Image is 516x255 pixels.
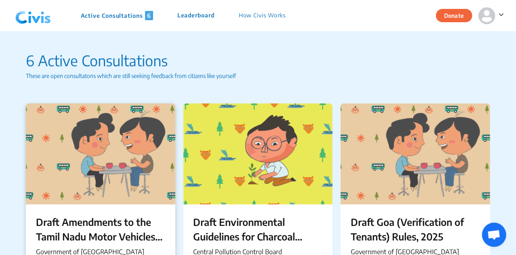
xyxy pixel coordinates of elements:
[81,11,153,20] p: Active Consultations
[36,215,165,244] p: Draft Amendments to the Tamil Nadu Motor Vehicles Rules, 1989
[482,223,506,247] div: Open chat
[436,11,478,19] a: Donate
[177,11,215,20] p: Leaderboard
[26,50,490,72] p: 6 Active Consultations
[351,215,480,244] p: Draft Goa (Verification of Tenants) Rules, 2025
[436,9,472,22] button: Donate
[194,215,323,244] p: Draft Environmental Guidelines for Charcoal Manufacturing Units
[12,4,54,28] img: navlogo.png
[239,11,286,20] p: How Civis Works
[26,72,490,80] p: These are open consultatons which are still seeking feedback from citizens like yourself
[478,7,495,24] img: person-default.svg
[145,11,153,20] span: 6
